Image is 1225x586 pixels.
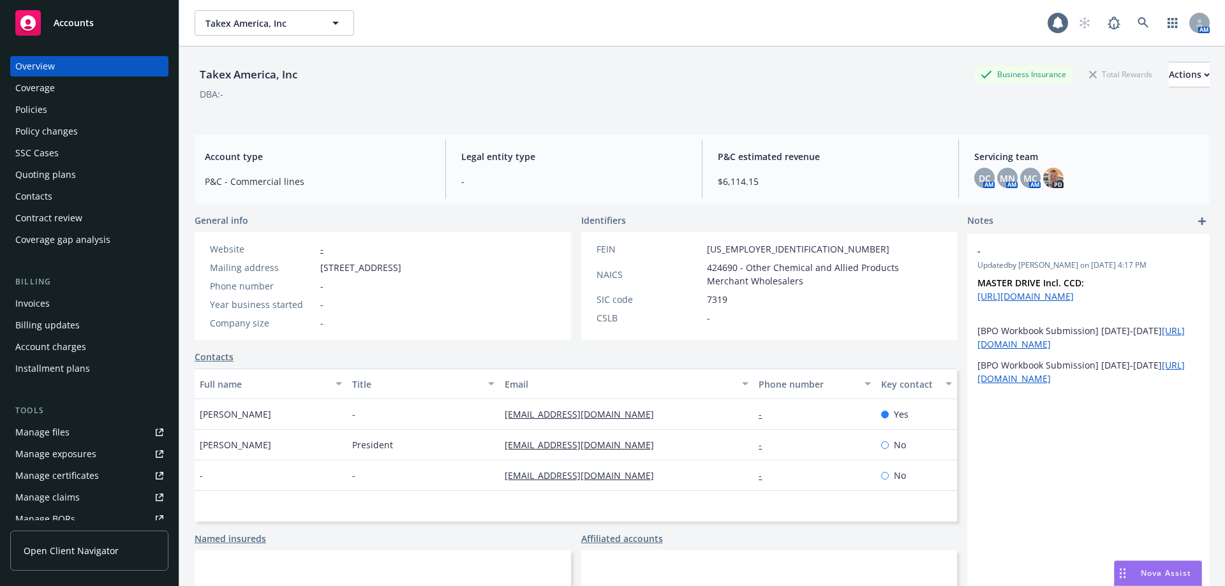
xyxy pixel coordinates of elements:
div: Business Insurance [974,66,1073,82]
span: President [352,438,393,451]
div: Manage claims [15,487,80,508]
span: Account type [205,150,430,163]
div: Year business started [210,298,315,311]
div: Takex America, Inc [195,66,302,83]
div: Policy changes [15,121,78,142]
div: Installment plans [15,358,90,379]
span: - [320,279,323,293]
div: Tools [10,404,168,417]
p: [BPO Workbook Submission] [DATE]-[DATE] [977,324,1199,351]
div: Invoices [15,293,50,314]
a: Billing updates [10,315,168,335]
button: Takex America, Inc [195,10,354,36]
a: - [759,408,772,420]
a: Invoices [10,293,168,314]
strong: MASTER DRIVE Incl. CCD: [977,277,1084,289]
div: Email [505,377,734,391]
button: Key contact [876,369,957,399]
button: Phone number [754,369,875,399]
div: Phone number [759,377,856,391]
span: [STREET_ADDRESS] [320,261,401,274]
a: - [759,469,772,481]
span: - [320,316,323,330]
span: [PERSON_NAME] [200,407,271,421]
a: Manage exposures [10,444,168,464]
div: Manage BORs [15,509,75,529]
div: Website [210,242,315,256]
div: Total Rewards [1083,66,1159,82]
button: Actions [1169,62,1210,87]
div: Quoting plans [15,165,76,185]
div: Billing [10,275,168,288]
div: Contract review [15,208,82,228]
span: P&C - Commercial lines [205,175,430,188]
div: Title [352,377,480,391]
img: photo [1043,168,1064,188]
span: No [894,438,906,451]
span: Updated by [PERSON_NAME] on [DATE] 4:17 PM [977,260,1199,271]
div: FEIN [597,242,702,256]
span: MC [1023,172,1037,185]
div: Overview [15,56,55,77]
span: P&C estimated revenue [718,150,943,163]
a: - [759,439,772,451]
button: Email [500,369,754,399]
span: MN [1000,172,1015,185]
div: Manage certificates [15,465,99,486]
a: Policies [10,99,168,120]
button: Nova Assist [1114,560,1202,586]
a: Account charges [10,337,168,357]
div: Billing updates [15,315,80,335]
div: Coverage gap analysis [15,230,110,250]
a: Start snowing [1072,10,1097,36]
div: Policies [15,99,47,120]
a: Named insureds [195,532,266,545]
a: Manage files [10,422,168,443]
div: Key contact [881,377,938,391]
span: Open Client Navigator [24,544,119,557]
div: DBA: - [200,87,223,101]
a: Manage BORs [10,509,168,529]
a: Coverage gap analysis [10,230,168,250]
a: Quoting plans [10,165,168,185]
span: Notes [967,214,993,229]
a: add [1194,214,1210,229]
div: Mailing address [210,261,315,274]
span: Nova Assist [1141,568,1191,578]
a: - [320,243,323,255]
a: Switch app [1160,10,1185,36]
div: Phone number [210,279,315,293]
div: SSC Cases [15,143,59,163]
div: Manage files [15,422,70,443]
a: [EMAIL_ADDRESS][DOMAIN_NAME] [505,469,664,481]
a: [URL][DOMAIN_NAME] [977,290,1074,302]
a: Coverage [10,78,168,98]
span: $6,114.15 [718,175,943,188]
a: SSC Cases [10,143,168,163]
span: Accounts [54,18,94,28]
div: Manage exposures [15,444,96,464]
div: Full name [200,377,328,391]
a: [EMAIL_ADDRESS][DOMAIN_NAME] [505,439,664,451]
span: Yes [894,407,909,421]
div: Account charges [15,337,86,357]
div: Company size [210,316,315,330]
a: Accounts [10,5,168,41]
span: 424690 - Other Chemical and Allied Products Merchant Wholesalers [707,261,942,288]
span: General info [195,214,248,227]
span: - [352,407,355,421]
a: Search [1131,10,1156,36]
span: 7319 [707,293,727,306]
a: Contacts [195,350,234,363]
span: Legal entity type [461,150,687,163]
span: No [894,469,906,482]
div: NAICS [597,268,702,281]
a: Policy changes [10,121,168,142]
span: - [200,469,203,482]
span: - [707,311,710,325]
span: [PERSON_NAME] [200,438,271,451]
a: Contacts [10,186,168,207]
div: SIC code [597,293,702,306]
div: Actions [1169,62,1210,87]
